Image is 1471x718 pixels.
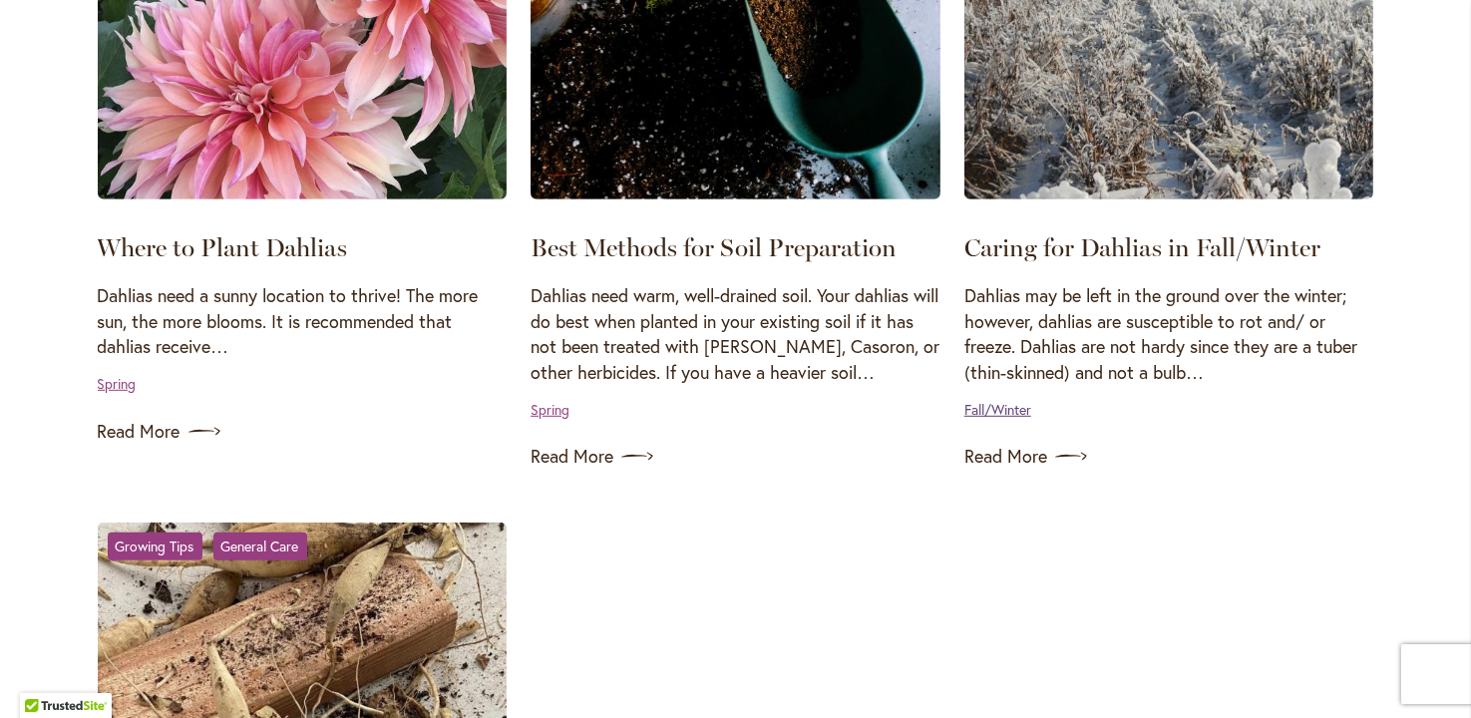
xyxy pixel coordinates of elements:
a: Read More [531,441,940,473]
a: Best Methods for Soil Preparation [531,232,897,262]
p: Dahlias need a sunny location to thrive! The more sun, the more blooms. It is recommended that da... [98,283,508,360]
p: Dahlias need warm, well-drained soil. Your dahlias will do best when planted in your existing soi... [531,283,940,386]
a: Fall/Winter [964,400,1031,419]
a: Read More [964,441,1374,473]
a: Spring [98,374,137,393]
img: arrow icon [621,441,653,473]
a: Caring for Dahlias in Fall/Winter [964,232,1320,262]
iframe: Launch Accessibility Center [15,647,71,703]
img: arrow icon [188,416,220,448]
div: & [108,533,317,560]
p: Dahlias may be left in the ground over the winter; however, dahlias are susceptible to rot and/ o... [964,283,1374,386]
a: Where to Plant Dahlias [98,232,348,262]
a: Growing Tips [108,533,202,560]
a: Spring [531,400,569,419]
a: General Care [213,533,307,560]
img: arrow icon [1055,441,1087,473]
a: Read More [98,416,508,448]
